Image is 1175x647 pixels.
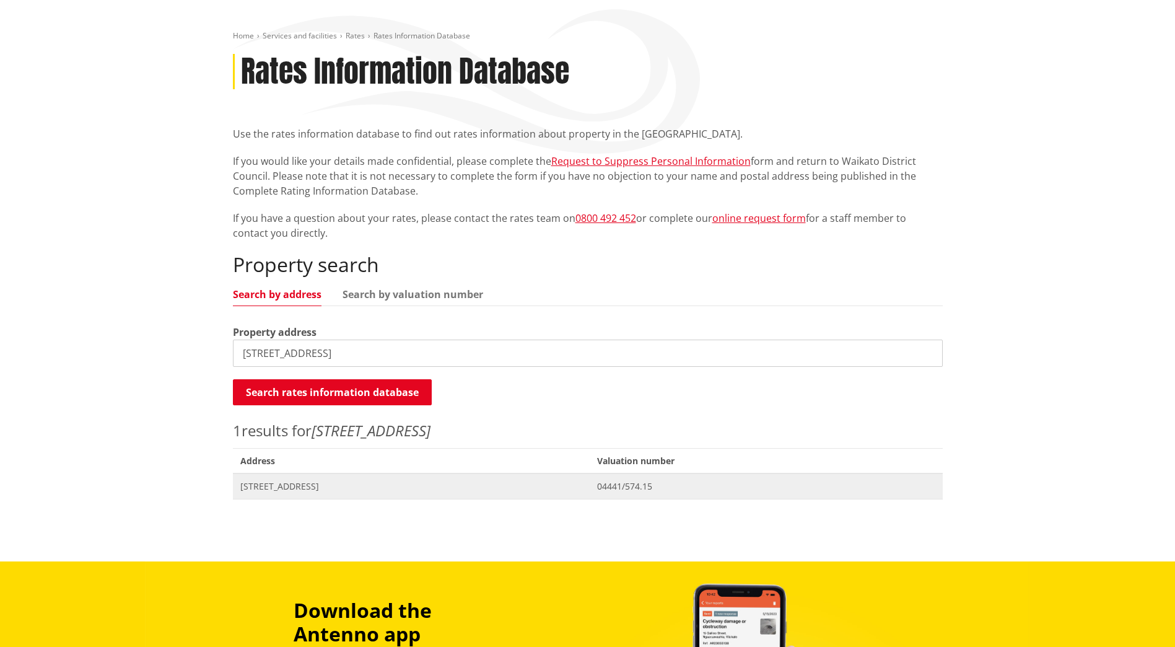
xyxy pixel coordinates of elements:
[233,420,242,441] span: 1
[597,480,935,493] span: 04441/574.15
[233,126,943,141] p: Use the rates information database to find out rates information about property in the [GEOGRAPHI...
[233,30,254,41] a: Home
[233,253,943,276] h2: Property search
[294,599,518,646] h3: Download the Antenno app
[343,289,483,299] a: Search by valuation number
[551,154,751,168] a: Request to Suppress Personal Information
[233,340,943,367] input: e.g. Duke Street NGARUAWAHIA
[346,30,365,41] a: Rates
[233,154,943,198] p: If you would like your details made confidential, please complete the form and return to Waikato ...
[233,379,432,405] button: Search rates information database
[233,448,590,473] span: Address
[590,448,942,473] span: Valuation number
[233,211,943,240] p: If you have a question about your rates, please contact the rates team on or complete our for a s...
[241,54,569,90] h1: Rates Information Database
[233,289,321,299] a: Search by address
[263,30,337,41] a: Services and facilities
[233,420,943,442] p: results for
[312,420,430,441] em: [STREET_ADDRESS]
[1118,595,1163,640] iframe: Messenger Launcher
[233,31,943,42] nav: breadcrumb
[233,325,317,340] label: Property address
[712,211,806,225] a: online request form
[233,473,943,499] a: [STREET_ADDRESS] 04441/574.15
[240,480,583,493] span: [STREET_ADDRESS]
[373,30,470,41] span: Rates Information Database
[575,211,636,225] a: 0800 492 452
